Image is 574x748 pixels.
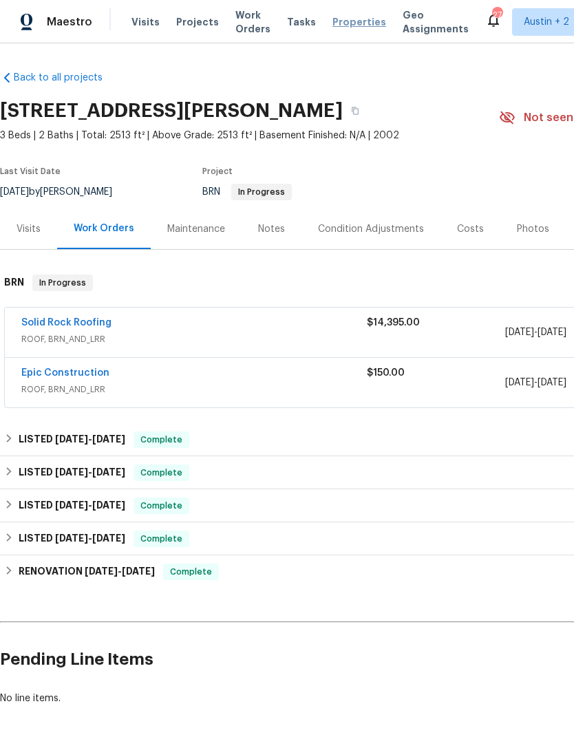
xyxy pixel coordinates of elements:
span: - [55,533,125,543]
div: Photos [517,222,549,236]
h6: LISTED [19,531,125,547]
span: [DATE] [55,434,88,444]
span: [DATE] [538,378,566,387]
span: Geo Assignments [403,8,469,36]
h6: LISTED [19,431,125,448]
span: Work Orders [235,8,270,36]
div: Maintenance [167,222,225,236]
span: ROOF, BRN_AND_LRR [21,383,367,396]
span: [DATE] [55,467,88,477]
span: - [55,467,125,477]
div: Condition Adjustments [318,222,424,236]
div: Costs [457,222,484,236]
span: Maestro [47,15,92,29]
a: Epic Construction [21,368,109,378]
span: In Progress [34,276,92,290]
span: [DATE] [55,533,88,543]
h6: RENOVATION [19,564,155,580]
span: BRN [202,187,292,197]
span: $14,395.00 [367,318,420,328]
span: [DATE] [505,328,534,337]
span: Tasks [287,17,316,27]
span: [DATE] [92,434,125,444]
span: - [55,434,125,444]
span: Projects [176,15,219,29]
span: [DATE] [122,566,155,576]
span: - [505,376,566,389]
span: - [85,566,155,576]
span: - [55,500,125,510]
span: [DATE] [55,500,88,510]
span: [DATE] [92,533,125,543]
div: Notes [258,222,285,236]
span: In Progress [233,188,290,196]
span: Complete [135,433,188,447]
div: Work Orders [74,222,134,235]
span: [DATE] [538,328,566,337]
button: Copy Address [343,98,368,123]
h6: LISTED [19,498,125,514]
a: Solid Rock Roofing [21,318,111,328]
div: Visits [17,222,41,236]
h6: BRN [4,275,24,291]
span: [DATE] [85,566,118,576]
span: $150.00 [367,368,405,378]
span: Austin + 2 [524,15,569,29]
span: Complete [135,532,188,546]
span: ROOF, BRN_AND_LRR [21,332,367,346]
span: Visits [131,15,160,29]
span: [DATE] [92,500,125,510]
div: 27 [492,8,502,22]
span: Project [202,167,233,175]
span: Complete [135,466,188,480]
span: - [505,325,566,339]
span: [DATE] [505,378,534,387]
span: [DATE] [92,467,125,477]
h6: LISTED [19,464,125,481]
span: Complete [164,565,217,579]
span: Properties [332,15,386,29]
span: Complete [135,499,188,513]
